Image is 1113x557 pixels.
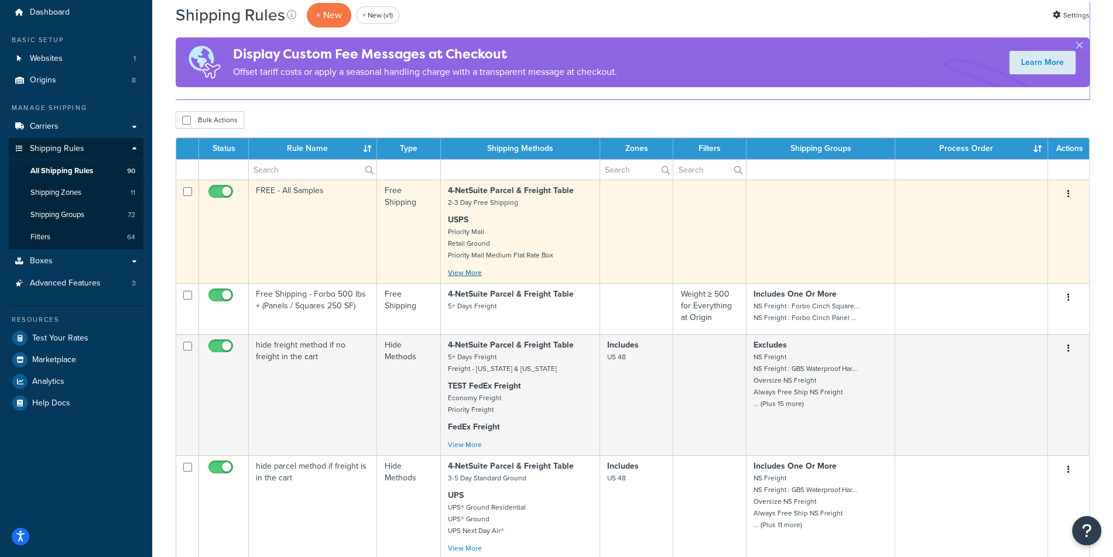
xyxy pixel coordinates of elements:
strong: Includes One Or More [754,460,837,472]
span: Carriers [30,122,59,132]
span: Shipping Rules [30,144,84,154]
strong: Includes [607,460,639,472]
li: Origins [9,70,143,91]
strong: 4-NetSuite Parcel & Freight Table [448,460,574,472]
a: View More [448,543,482,553]
th: Rule Name : activate to sort column ascending [249,138,377,159]
span: Shipping Groups [30,210,84,220]
a: All Shipping Rules 90 [9,160,143,182]
a: Settings [1053,7,1090,23]
button: Bulk Actions [176,111,244,129]
strong: UPS [448,489,464,501]
span: Test Your Rates [32,333,88,343]
th: Type [377,138,440,159]
div: Resources [9,315,143,325]
small: NS Freight : Forbo Cinch Square... NS Freight : Forbo Cinch Panel ... [754,301,859,323]
small: 5+ Days Freight Freight - [US_STATE] & [US_STATE] [448,352,557,374]
p: + New [307,3,351,27]
a: Shipping Groups 72 [9,204,143,226]
a: + New (v1) [356,6,399,24]
th: Shipping Groups [746,138,896,159]
li: Filters [9,226,143,248]
small: 2-3 Day Free Shipping [448,197,518,208]
span: Shipping Zones [30,188,81,198]
small: Priority Mail Retail Ground Priority Mail Medium Flat Rate Box [448,226,553,260]
span: Filters [30,232,50,242]
li: Websites [9,48,143,70]
span: 3 [132,278,136,288]
strong: Includes [607,339,639,351]
strong: 4-NetSuite Parcel & Freight Table [448,184,574,197]
div: Manage Shipping [9,103,143,113]
small: 3-5 Day Standard Ground [448,473,526,483]
span: 8 [132,75,136,85]
strong: Includes One Or More [754,288,837,300]
strong: 4-NetSuite Parcel & Freight Table [448,339,574,351]
li: Advanced Features [9,273,143,294]
img: duties-banner-06bc72dcb5fe05cb3f9472aba00be2ae8eb53ab6f0d8bb03d382ba314ac3c341.png [176,37,233,87]
span: Boxes [30,256,53,266]
strong: 4-NetSuite Parcel & Freight Table [448,288,574,300]
a: View More [448,439,482,450]
a: Boxes [9,250,143,272]
small: NS Freight NS Freight : GBS Waterproof Har... Oversize NS Freight Always Free Ship NS Freight ...... [754,352,857,409]
small: NS Freight NS Freight : GBS Waterproof Har... Oversize NS Freight Always Free Ship NS Freight ...... [754,473,857,530]
th: Status [199,138,249,159]
span: 72 [128,210,135,220]
a: Help Docs [9,393,143,414]
td: Hide Methods [377,334,440,455]
p: Offset tariff costs or apply a seasonal handling charge with a transparent message at checkout. [233,64,617,80]
h1: Shipping Rules [176,4,285,26]
li: Shipping Groups [9,204,143,226]
span: Websites [30,54,63,64]
a: Origins 8 [9,70,143,91]
input: Search [249,160,376,180]
h4: Display Custom Fee Messages at Checkout [233,44,617,64]
input: Search [600,160,673,180]
li: Shipping Rules [9,138,143,249]
a: Marketplace [9,349,143,370]
button: Open Resource Center [1072,516,1101,545]
span: Marketplace [32,355,76,365]
td: Free Shipping [377,180,440,283]
td: Weight ≥ 500 for Everything at Origin [673,283,746,334]
strong: FedEx Freight [448,421,500,433]
span: 90 [127,166,135,176]
span: 11 [131,188,135,198]
li: Shipping Zones [9,182,143,204]
span: Origins [30,75,56,85]
small: US 48 [607,352,626,362]
a: Dashboard [9,2,143,23]
td: Free Shipping [377,283,440,334]
a: Shipping Zones 11 [9,182,143,204]
strong: Excludes [754,339,787,351]
a: Test Your Rates [9,328,143,349]
input: Search [673,160,745,180]
th: Actions [1048,138,1089,159]
a: Carriers [9,116,143,137]
strong: USPS [448,214,468,226]
small: US 48 [607,473,626,483]
td: Free Shipping - Forbo 500 lbs + (Panels / Squares 250 SF) [249,283,377,334]
li: All Shipping Rules [9,160,143,182]
span: Analytics [32,377,64,387]
a: Learn More [1009,51,1076,74]
span: 1 [133,54,136,64]
span: 64 [127,232,135,242]
th: Shipping Methods [441,138,600,159]
th: Process Order : activate to sort column ascending [895,138,1048,159]
span: Advanced Features [30,278,101,288]
small: UPS® Ground Residential UPS® Ground UPS Next Day Air® [448,502,526,536]
a: Shipping Rules [9,138,143,160]
a: Filters 64 [9,226,143,248]
a: Advanced Features 3 [9,273,143,294]
a: Analytics [9,371,143,392]
span: Dashboard [30,8,70,18]
div: Basic Setup [9,35,143,45]
small: 5+ Days Freight [448,301,496,311]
